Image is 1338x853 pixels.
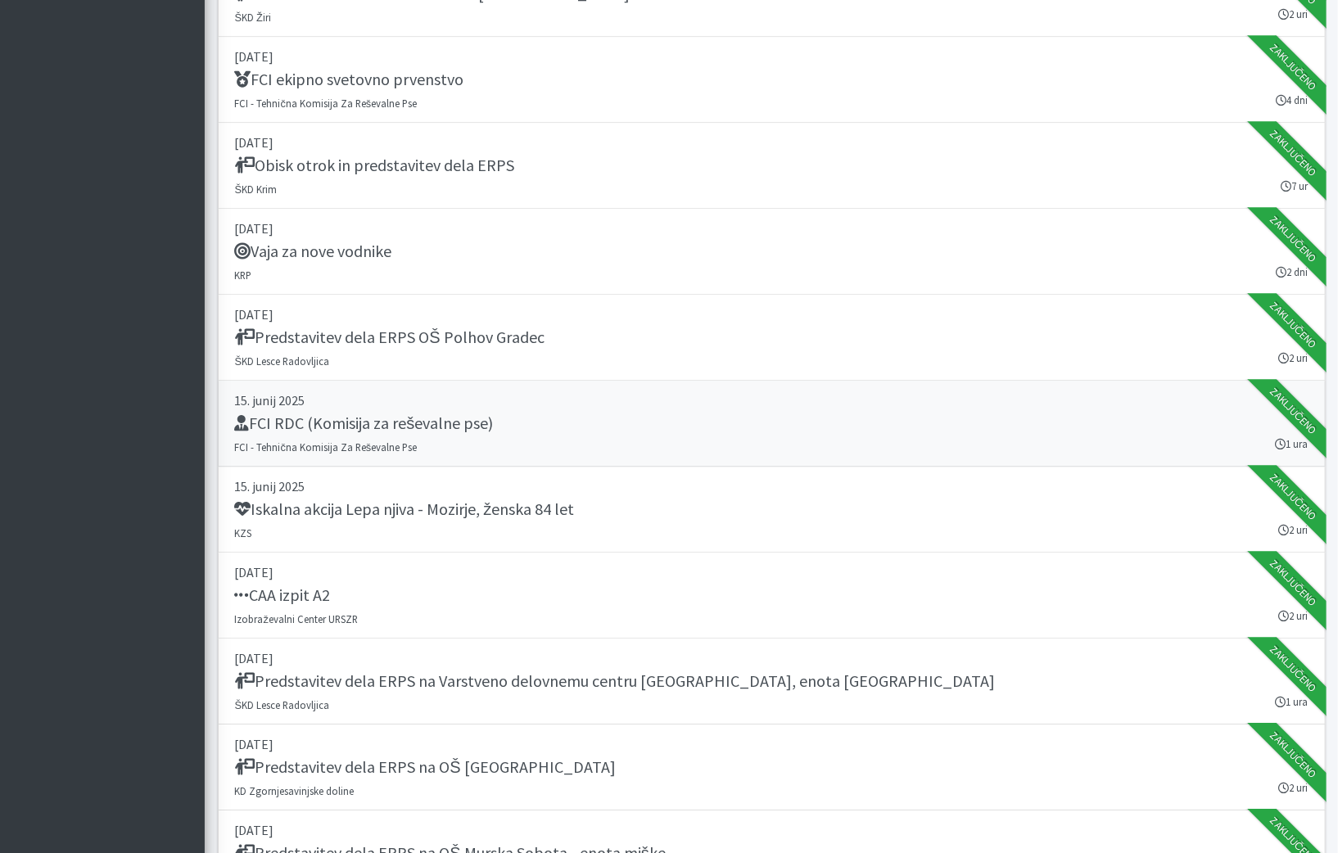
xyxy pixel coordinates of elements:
[235,585,331,605] h5: CAA izpit A2
[218,553,1326,639] a: [DATE] CAA izpit A2 Izobraževalni Center URSZR 2 uri Zaključeno
[218,295,1326,381] a: [DATE] Predstavitev dela ERPS OŠ Polhov Gradec ŠKD Lesce Radovljica 2 uri Zaključeno
[218,123,1326,209] a: [DATE] Obisk otrok in predstavitev dela ERPS ŠKD Krim 7 ur Zaključeno
[235,305,1309,324] p: [DATE]
[235,671,996,691] h5: Predstavitev dela ERPS na Varstveno delovnemu centru [GEOGRAPHIC_DATA], enota [GEOGRAPHIC_DATA]
[235,133,1309,152] p: [DATE]
[235,70,464,89] h5: FCI ekipno svetovno prvenstvo
[218,467,1326,553] a: 15. junij 2025 Iskalna akcija Lepa njiva - Mozirje, ženska 84 let KZS 2 uri Zaključeno
[235,183,278,196] small: ŠKD Krim
[218,37,1326,123] a: [DATE] FCI ekipno svetovno prvenstvo FCI - Tehnična Komisija Za Reševalne Pse 4 dni Zaključeno
[235,440,418,454] small: FCI - Tehnična Komisija Za Reševalne Pse
[235,327,545,347] h5: Predstavitev dela ERPS OŠ Polhov Gradec
[235,413,494,433] h5: FCI RDC (Komisija za reševalne pse)
[235,757,616,777] h5: Predstavitev dela ERPS na OŠ [GEOGRAPHIC_DATA]
[235,698,330,711] small: ŠKD Lesce Radovljica
[235,476,1309,496] p: 15. junij 2025
[235,499,575,519] h5: Iskalna akcija Lepa njiva - Mozirje, ženska 84 let
[235,612,358,625] small: Izobraževalni Center URSZR
[235,734,1309,754] p: [DATE]
[235,562,1309,582] p: [DATE]
[218,209,1326,295] a: [DATE] Vaja za nove vodnike KRP 2 dni Zaključeno
[235,820,1309,840] p: [DATE]
[235,390,1309,410] p: 15. junij 2025
[235,648,1309,668] p: [DATE]
[235,156,515,175] h5: Obisk otrok in predstavitev dela ERPS
[218,381,1326,467] a: 15. junij 2025 FCI RDC (Komisija za reševalne pse) FCI - Tehnična Komisija Za Reševalne Pse 1 ura...
[235,526,252,539] small: KZS
[218,724,1326,810] a: [DATE] Predstavitev dela ERPS na OŠ [GEOGRAPHIC_DATA] KD Zgornjesavinjske doline 2 uri Zaključeno
[235,11,271,24] small: ŠKD Žiri
[235,269,252,282] small: KRP
[235,97,418,110] small: FCI - Tehnična Komisija Za Reševalne Pse
[218,639,1326,724] a: [DATE] Predstavitev dela ERPS na Varstveno delovnemu centru [GEOGRAPHIC_DATA], enota [GEOGRAPHIC_...
[235,219,1309,238] p: [DATE]
[235,47,1309,66] p: [DATE]
[235,354,330,368] small: ŠKD Lesce Radovljica
[235,241,392,261] h5: Vaja za nove vodnike
[235,784,355,797] small: KD Zgornjesavinjske doline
